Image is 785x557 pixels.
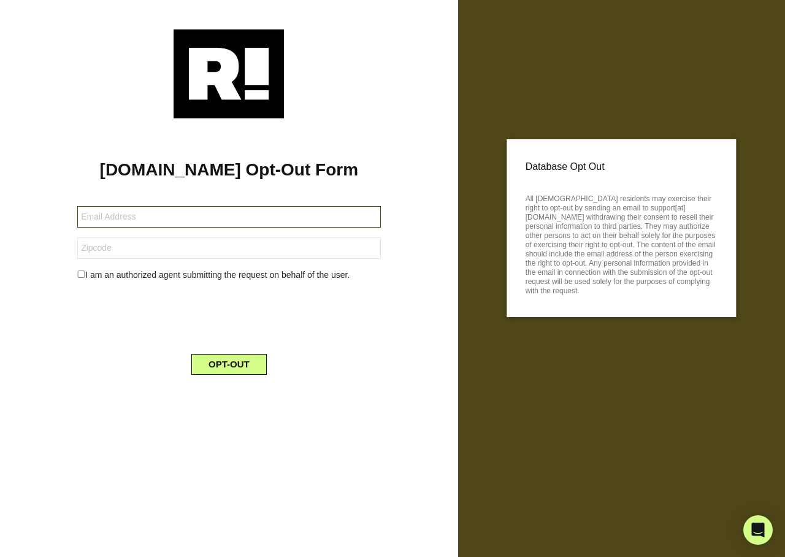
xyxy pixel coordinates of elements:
input: Email Address [77,206,380,228]
button: OPT-OUT [191,354,267,375]
div: Open Intercom Messenger [743,515,773,545]
p: Database Opt Out [526,158,718,176]
p: All [DEMOGRAPHIC_DATA] residents may exercise their right to opt-out by sending an email to suppo... [526,191,718,296]
iframe: reCAPTCHA [136,291,322,339]
div: I am an authorized agent submitting the request on behalf of the user. [68,269,389,282]
img: Retention.com [174,29,284,118]
input: Zipcode [77,237,380,259]
h1: [DOMAIN_NAME] Opt-Out Form [18,159,440,180]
